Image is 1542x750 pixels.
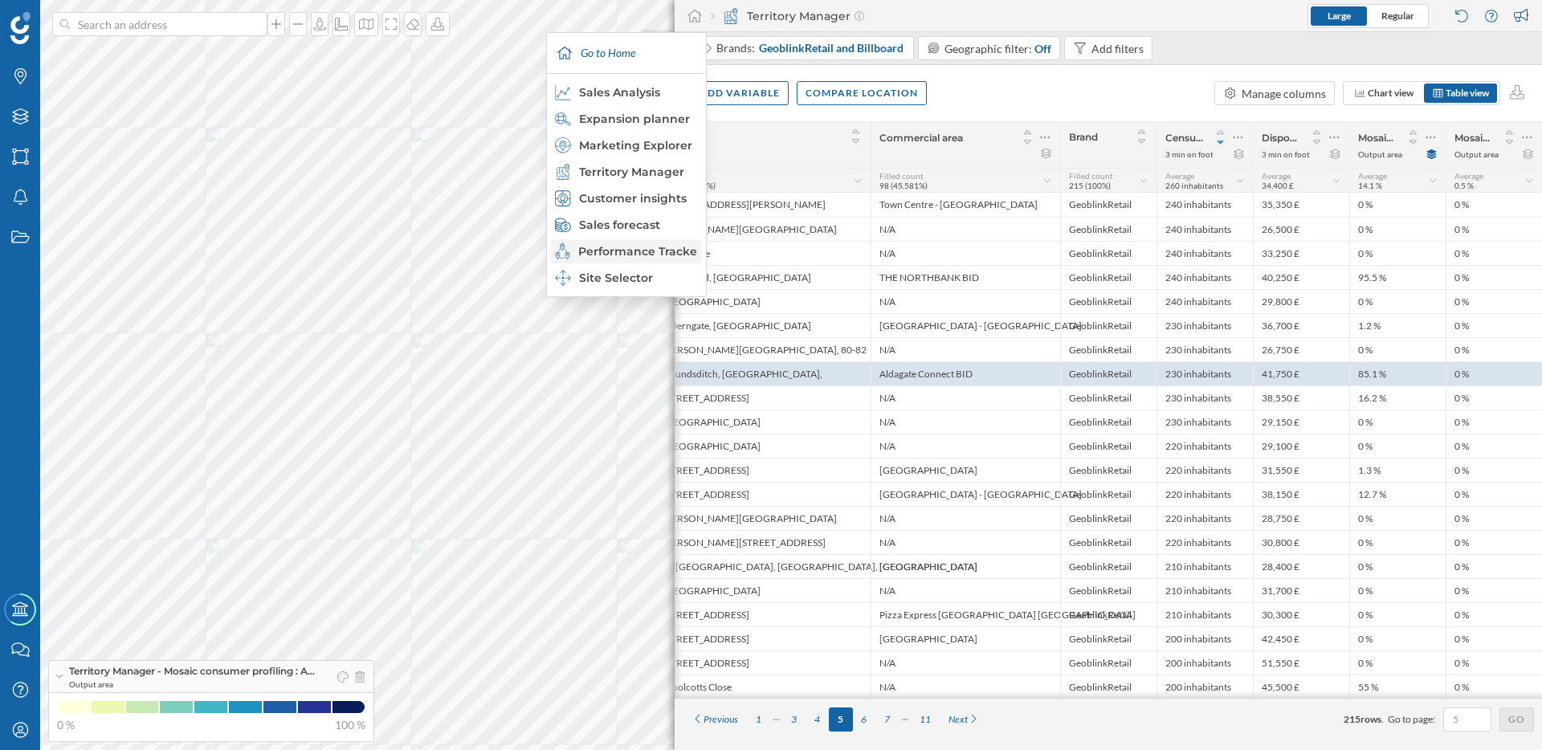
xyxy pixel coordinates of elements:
div: 31,700 £ [1253,578,1349,602]
span: 0 % [57,717,75,733]
div: 85.1 % [1349,361,1446,385]
span: 215 (100%) [1069,181,1111,190]
div: N/A [871,434,1060,458]
div: 0 % [1446,361,1542,385]
div: Go to Home [551,33,702,73]
div: GeoblinkRetail [1060,434,1156,458]
div: 40,250 £ [1253,265,1349,289]
span: Filled count [879,171,924,181]
span: Output area [69,679,315,690]
div: [PERSON_NAME][GEOGRAPHIC_DATA], 80-82 [654,337,871,361]
div: 210 inhabitants [1156,554,1253,578]
span: Filled count [1069,171,1113,181]
div: 0 % [1446,530,1542,554]
div: [STREET_ADDRESS] [654,458,871,482]
div: Customer insights [555,190,696,206]
div: 220 inhabitants [1156,458,1253,482]
span: 98 (45.581%) [879,181,928,190]
div: N/A [871,506,1060,530]
div: 0 % [1349,626,1446,650]
div: GeoblinkRetail [1060,650,1156,675]
div: [PERSON_NAME][STREET_ADDRESS] [654,530,871,554]
div: 38,150 £ [1253,482,1349,506]
img: customer-intelligence.svg [555,190,571,206]
div: [GEOGRAPHIC_DATA] [654,289,871,313]
div: 0 % [1446,434,1542,458]
div: 0 % [1349,578,1446,602]
div: Woolcotts Close [654,675,871,699]
div: 0 % [1349,217,1446,241]
div: 1.2 % [1349,313,1446,337]
span: Mosaic consumer profiling : All City Prosperity and All Prestige Positions [1358,132,1397,144]
div: GeoblinkRetail [1060,458,1156,482]
div: 230 inhabitants [1156,361,1253,385]
div: Sales Analysis [555,84,696,100]
div: 240 inhabitants [1156,193,1253,217]
span: Territory Manager - Mosaic consumer profiling : A… [69,664,315,679]
div: 30,800 £ [1253,530,1349,554]
span: 215 [1344,713,1360,725]
div: 0 % [1349,410,1446,434]
div: 210 inhabitants [1156,602,1253,626]
div: Territory Manager [555,164,696,180]
div: GeoblinkRetail [1060,289,1156,313]
img: dashboards-manager.svg [555,270,571,286]
div: [GEOGRAPHIC_DATA] [654,434,871,458]
div: [GEOGRAPHIC_DATA] [871,554,1060,578]
span: Disposable income [1262,132,1301,144]
span: Census population [1165,132,1205,144]
div: 220 inhabitants [1156,530,1253,554]
div: 0 % [1446,265,1542,289]
div: 55 % [1349,675,1446,699]
span: 260 inhabitants [1165,181,1223,190]
img: territory-manager--hover.svg [555,164,571,180]
div: N/A [871,337,1060,361]
div: 0 % [1446,217,1542,241]
div: 26,750 £ [1253,337,1349,361]
span: rows [1360,713,1381,725]
div: 240 inhabitants [1156,265,1253,289]
div: 38,550 £ [1253,385,1349,410]
div: N/A [871,241,1060,265]
div: [STREET_ADDRESS] [654,482,871,506]
div: GeoblinkRetail [1060,361,1156,385]
div: [GEOGRAPHIC_DATA] [654,578,871,602]
input: 5 [1448,711,1487,728]
img: sales-explainer.svg [555,84,571,100]
div: 0 % [1349,337,1446,361]
div: 0 % [1446,410,1542,434]
div: 240 inhabitants [1156,289,1253,313]
div: N/A [871,289,1060,313]
div: Expansion planner [555,111,696,127]
div: 0 % [1446,482,1542,506]
span: Average [1454,171,1483,181]
div: 26,500 £ [1253,217,1349,241]
span: Mosaic consumer profiling : Boomerang Boarders [1454,132,1494,144]
div: 240 inhabitants [1156,217,1253,241]
div: GeoblinkRetail [1060,602,1156,626]
div: 29,100 £ [1253,434,1349,458]
div: GeoblinkRetail [1060,217,1156,241]
div: 29,800 £ [1253,289,1349,313]
div: N/A [871,217,1060,241]
div: Marketing Explorer [555,137,696,153]
div: Houndsditch, [GEOGRAPHIC_DATA], [654,361,871,385]
div: GeoblinkRetail [1060,554,1156,578]
div: 3 min on foot [1165,149,1214,160]
span: 34,400 £ [1262,181,1294,190]
div: N/A [871,385,1060,410]
div: GeoblinkRetail [1060,530,1156,554]
div: GeoblinkRetail [1060,385,1156,410]
div: N/A [871,410,1060,434]
div: Performance Tracker [555,243,696,259]
div: 16.2 % [1349,385,1446,410]
div: [STREET_ADDRESS] [654,626,871,650]
div: Manage columns [1242,85,1326,102]
div: 0 % [1446,337,1542,361]
div: GeoblinkRetail [1060,193,1156,217]
div: 12.7 % [1349,482,1446,506]
span: 100 % [335,717,365,733]
div: GeoblinkRetail [1060,241,1156,265]
div: 230 inhabitants [1156,337,1253,361]
div: Pizza Express [GEOGRAPHIC_DATA] [GEOGRAPHIC_DATA] [871,602,1060,626]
